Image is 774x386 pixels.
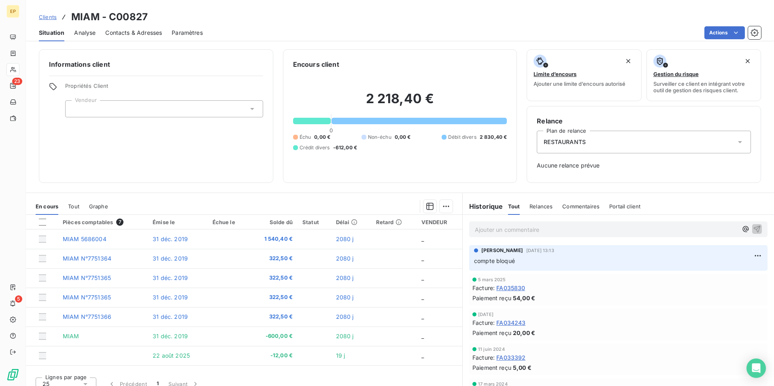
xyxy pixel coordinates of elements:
[153,313,188,320] span: 31 déc. 2019
[537,161,751,170] span: Aucune relance prévue
[544,138,586,146] span: RESTAURANTS
[314,134,330,141] span: 0,00 €
[116,218,123,226] span: 7
[529,203,553,210] span: Relances
[653,71,699,77] span: Gestion du risque
[63,274,111,281] span: MIAM N°7751365
[421,219,457,225] div: VENDEUR
[653,81,754,93] span: Surveiller ce client en intégrant votre outil de gestion des risques client.
[213,219,244,225] div: Échue le
[6,5,19,18] div: EP
[562,203,600,210] span: Commentaires
[254,274,293,282] span: 322,50 €
[333,144,357,151] span: -612,00 €
[478,312,493,317] span: [DATE]
[534,71,576,77] span: Limite d’encours
[63,255,111,262] span: MIAM N°7751364
[293,59,339,69] h6: Encours client
[300,134,311,141] span: Échu
[336,274,354,281] span: 2080 j
[513,329,535,337] span: 20,00 €
[68,203,79,210] span: Tout
[39,29,64,37] span: Situation
[153,219,202,225] div: Émise le
[172,29,203,37] span: Paramètres
[63,235,106,242] span: MIAM 5686004
[39,14,57,20] span: Clients
[12,78,22,85] span: 23
[472,318,495,327] span: Facture :
[39,13,57,21] a: Clients
[746,358,766,378] div: Open Intercom Messenger
[463,201,503,211] h6: Historique
[49,59,263,69] h6: Informations client
[293,91,507,115] h2: 2 218,40 €
[254,332,293,340] span: -600,00 €
[478,347,505,352] span: 11 juin 2024
[254,313,293,321] span: 322,50 €
[472,363,511,372] span: Paiement reçu
[472,329,511,337] span: Paiement reçu
[474,257,515,264] span: compte bloqué
[254,293,293,301] span: 322,50 €
[63,313,111,320] span: MIAM N°7751366
[527,49,641,101] button: Limite d’encoursAjouter une limite d’encours autorisé
[300,144,330,151] span: Crédit divers
[421,235,424,242] span: _
[254,219,293,225] div: Solde dû
[336,313,354,320] span: 2080 j
[472,294,511,302] span: Paiement reçu
[153,333,188,339] span: 31 déc. 2019
[336,219,366,225] div: Délai
[71,10,148,24] h3: MIAM - C00827
[646,49,761,101] button: Gestion du risqueSurveiller ce client en intégrant votre outil de gestion des risques client.
[534,81,625,87] span: Ajouter une limite d’encours autorisé
[508,203,520,210] span: Tout
[336,235,354,242] span: 2080 j
[526,248,554,253] span: [DATE] 13:13
[302,219,326,225] div: Statut
[421,274,424,281] span: _
[254,235,293,243] span: 1 540,40 €
[496,318,525,327] span: FA034243
[421,255,424,262] span: _
[330,127,333,134] span: 0
[63,333,79,339] span: MIAM
[89,203,108,210] span: Graphe
[254,255,293,263] span: 322,50 €
[481,247,523,254] span: [PERSON_NAME]
[72,105,79,112] input: Ajouter une valeur
[376,219,412,225] div: Retard
[513,363,532,372] span: 5,00 €
[63,294,111,301] span: MIAM N°7751365
[36,203,58,210] span: En cours
[395,134,411,141] span: 0,00 €
[15,295,22,303] span: 5
[478,277,506,282] span: 5 mars 2025
[448,134,476,141] span: Débit divers
[336,255,354,262] span: 2080 j
[6,368,19,381] img: Logo LeanPay
[421,333,424,339] span: _
[472,353,495,362] span: Facture :
[63,218,143,226] div: Pièces comptables
[254,352,293,360] span: -12,00 €
[480,134,507,141] span: 2 830,40 €
[74,29,96,37] span: Analyse
[336,333,354,339] span: 2080 j
[513,294,535,302] span: 54,00 €
[421,294,424,301] span: _
[153,294,188,301] span: 31 déc. 2019
[609,203,640,210] span: Portail client
[153,235,188,242] span: 31 déc. 2019
[368,134,391,141] span: Non-échu
[105,29,162,37] span: Contacts & Adresses
[704,26,745,39] button: Actions
[496,353,525,362] span: FA033392
[153,274,188,281] span: 31 déc. 2019
[153,255,188,262] span: 31 déc. 2019
[421,352,424,359] span: _
[153,352,190,359] span: 22 août 2025
[65,83,263,94] span: Propriétés Client
[421,313,424,320] span: _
